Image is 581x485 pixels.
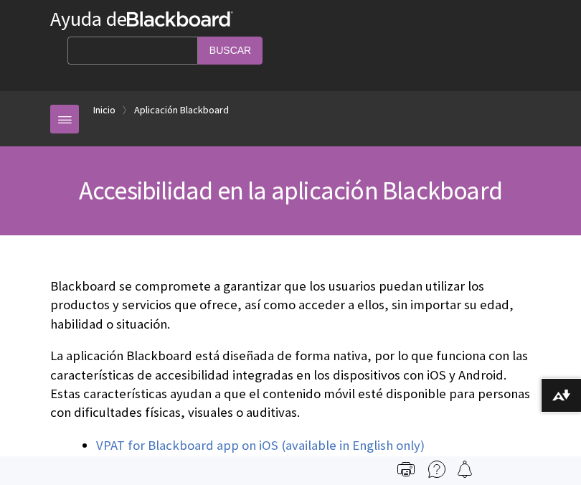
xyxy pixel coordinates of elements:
strong: Blackboard [127,11,233,27]
a: Ayuda deBlackboard [50,6,233,32]
p: Blackboard se compromete a garantizar que los usuarios puedan utilizar los productos y servicios ... [50,277,531,334]
input: Buscar [198,37,263,65]
img: Print [397,461,415,478]
p: La aplicación Blackboard está diseñada de forma nativa, por lo que funciona con las característic... [50,347,531,422]
img: More help [428,461,445,478]
a: Aplicación Blackboard [134,101,229,119]
span: Accesibilidad en la aplicación Blackboard [79,174,502,207]
a: Inicio [93,101,115,119]
img: Follow this page [456,461,473,478]
a: VPAT for Blackboard app on iOS (available in English only) [96,437,425,454]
